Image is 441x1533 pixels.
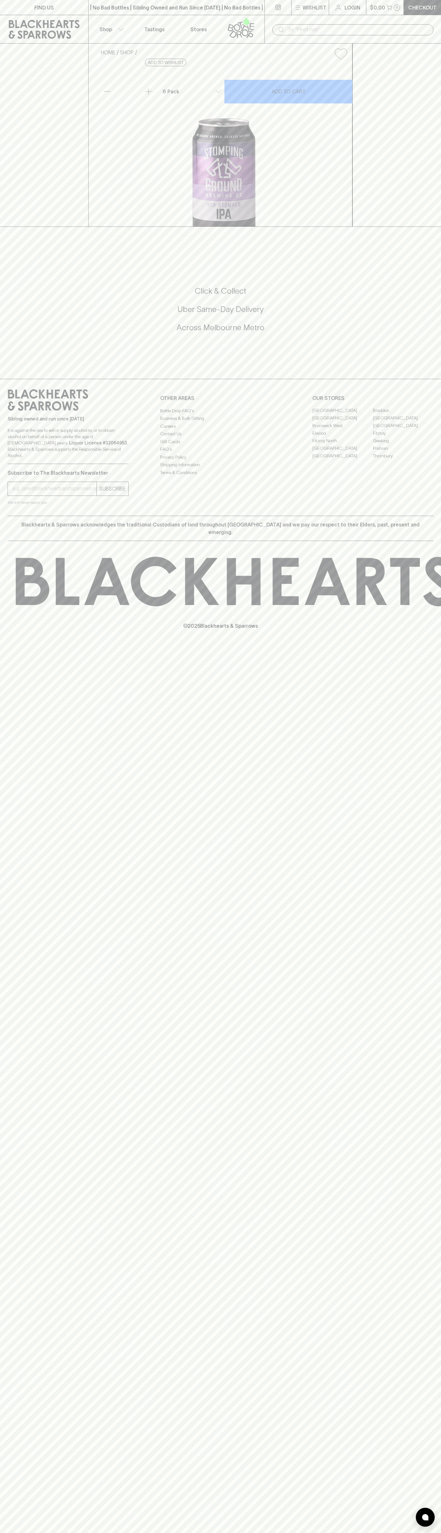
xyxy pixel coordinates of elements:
[96,65,352,226] img: 70945.png
[373,437,433,445] a: Geelong
[99,485,126,492] p: SUBSCRIBE
[312,452,373,460] a: [GEOGRAPHIC_DATA]
[373,407,433,414] a: Braddon
[303,4,327,11] p: Wishlist
[160,446,281,453] a: FAQ's
[312,430,373,437] a: Elwood
[34,4,54,11] p: FIND US
[224,80,352,103] button: ADD TO CART
[160,407,281,414] a: Bottle Drop FAQ's
[287,25,428,35] input: Try "Pinot noir"
[160,453,281,461] a: Privacy Policy
[373,430,433,437] a: Fitzroy
[312,422,373,430] a: Brunswick West
[370,4,385,11] p: $0.00
[190,26,207,33] p: Stores
[8,469,129,477] p: Subscribe to The Blackhearts Newsletter
[312,407,373,414] a: [GEOGRAPHIC_DATA]
[332,46,350,62] button: Add to wishlist
[12,521,429,536] p: Blackhearts & Sparrows acknowledges the traditional Custodians of land throughout [GEOGRAPHIC_DAT...
[160,394,281,402] p: OTHER AREAS
[312,445,373,452] a: [GEOGRAPHIC_DATA]
[163,88,179,95] p: 6 Pack
[373,452,433,460] a: Thornbury
[8,416,129,422] p: Sibling owned and run since [DATE]
[312,437,373,445] a: Fitzroy North
[120,50,134,55] a: SHOP
[100,26,112,33] p: Shop
[160,438,281,445] a: Gift Cards
[97,482,128,496] button: SUBSCRIBE
[160,430,281,438] a: Contact Us
[8,427,129,459] p: It is against the law to sell or supply alcohol to, or to obtain alcohol on behalf of a person un...
[272,88,305,95] p: ADD TO CART
[145,59,186,66] button: Add to wishlist
[373,422,433,430] a: [GEOGRAPHIC_DATA]
[89,15,133,43] button: Shop
[373,445,433,452] a: Prahran
[8,499,129,506] p: We will never spam you
[422,1514,428,1520] img: bubble-icon
[69,440,127,445] strong: Liquor License #32064953
[312,414,373,422] a: [GEOGRAPHIC_DATA]
[8,261,433,366] div: Call to action block
[8,304,433,314] h5: Uber Same-Day Delivery
[312,394,433,402] p: OUR STORES
[8,322,433,333] h5: Across Melbourne Metro
[132,15,177,43] a: Tastings
[345,4,360,11] p: Login
[396,6,398,9] p: 0
[160,422,281,430] a: Careers
[144,26,165,33] p: Tastings
[13,484,96,494] input: e.g. jane@blackheartsandsparrows.com.au
[160,415,281,422] a: Business & Bulk Gifting
[160,469,281,476] a: Terms & Conditions
[160,461,281,469] a: Shipping Information
[101,50,115,55] a: HOME
[408,4,437,11] p: Checkout
[160,85,224,98] div: 6 Pack
[8,286,433,296] h5: Click & Collect
[177,15,221,43] a: Stores
[373,414,433,422] a: [GEOGRAPHIC_DATA]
